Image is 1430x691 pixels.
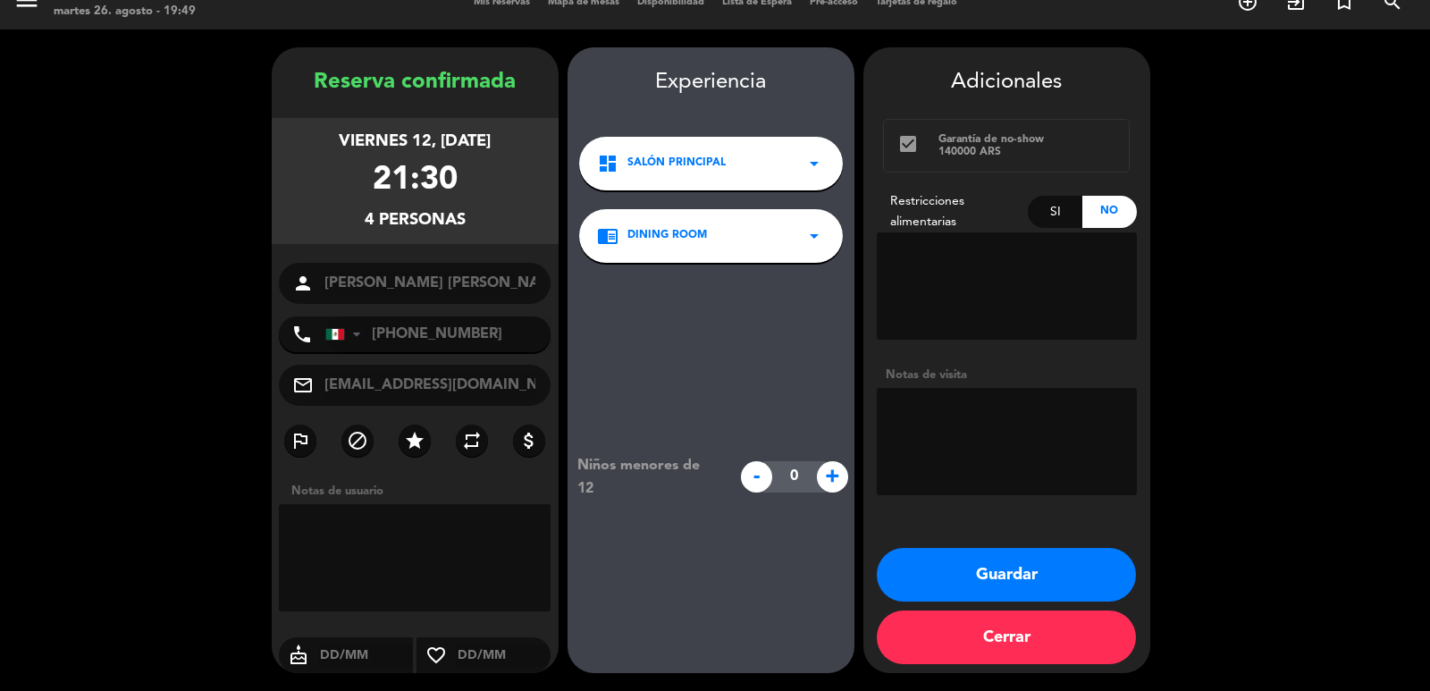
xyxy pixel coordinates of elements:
div: Si [1028,196,1082,228]
button: Guardar [877,548,1136,602]
input: DD/MM [318,645,414,667]
div: No [1082,196,1137,228]
div: Niños menores de 12 [564,454,731,501]
i: chrome_reader_mode [597,225,618,247]
i: phone [291,324,313,345]
button: Cerrar [877,611,1136,664]
span: Dining room [627,227,707,245]
div: Mexico (México): +52 [326,317,367,351]
i: star [404,430,425,451]
div: Restricciones alimentarias [877,191,1029,232]
i: cake [279,645,318,666]
i: outlined_flag [290,430,311,451]
div: 4 personas [365,207,466,233]
div: 140000 ARS [938,146,1116,158]
i: attach_money [518,430,540,451]
i: check_box [897,133,919,155]
div: martes 26. agosto - 19:49 [54,3,196,21]
div: viernes 12, [DATE] [339,129,491,155]
div: 21:30 [373,155,458,207]
span: Salón Principal [627,155,726,173]
i: dashboard [597,153,618,174]
div: Garantía de no-show [938,133,1116,146]
i: block [347,430,368,451]
div: Notas de visita [877,366,1137,384]
i: arrow_drop_down [803,225,825,247]
div: Notas de usuario [282,482,559,501]
i: repeat [461,430,483,451]
div: Experiencia [568,65,854,100]
div: Adicionales [877,65,1137,100]
div: Reserva confirmada [272,65,559,100]
input: DD/MM [456,645,551,667]
span: + [817,461,848,493]
span: - [741,461,772,493]
i: favorite_border [416,645,456,666]
i: mail_outline [292,375,314,396]
i: person [292,273,314,294]
i: arrow_drop_down [803,153,825,174]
